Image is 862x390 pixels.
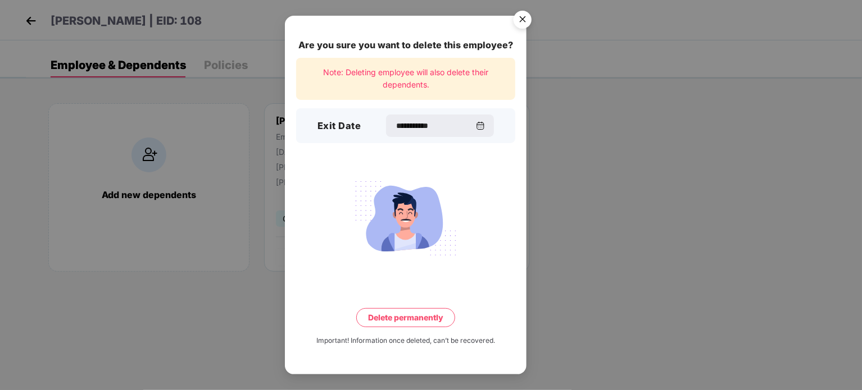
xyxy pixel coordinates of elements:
[507,5,537,35] button: Close
[317,119,361,134] h3: Exit Date
[507,6,538,37] img: svg+xml;base64,PHN2ZyB4bWxucz0iaHR0cDovL3d3dy53My5vcmcvMjAwMC9zdmciIHdpZHRoPSI1NiIgaGVpZ2h0PSI1Ni...
[476,121,485,130] img: svg+xml;base64,PHN2ZyBpZD0iQ2FsZW5kYXItMzJ4MzIiIHhtbG5zPSJodHRwOi8vd3d3LnczLm9yZy8yMDAwL3N2ZyIgd2...
[316,336,495,346] div: Important! Information once deleted, can’t be recovered.
[343,175,469,262] img: svg+xml;base64,PHN2ZyB4bWxucz0iaHR0cDovL3d3dy53My5vcmcvMjAwMC9zdmciIHdpZHRoPSIyMjQiIGhlaWdodD0iMT...
[356,308,455,327] button: Delete permanently
[296,58,515,100] div: Note: Deleting employee will also delete their dependents.
[296,38,515,52] div: Are you sure you want to delete this employee?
